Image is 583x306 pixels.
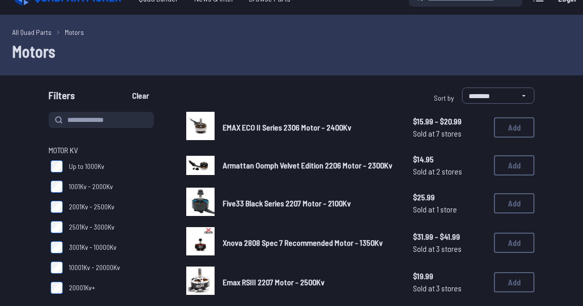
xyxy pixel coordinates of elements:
[69,263,120,273] span: 10001Kv - 20000Kv
[223,238,383,247] span: Xnova 2808 Spec 7 Recommended Motor - 1350Kv
[49,88,75,108] span: Filters
[51,201,63,213] input: 2001Kv - 2500Kv
[413,165,486,178] span: Sold at 2 stores
[462,88,534,104] select: Sort by
[51,221,63,233] input: 2501Kv - 3000Kv
[49,144,78,156] span: Motor KV
[223,276,397,288] a: Emax RSIII 2207 Motor - 2500Kv
[186,188,215,219] a: image
[186,156,215,174] img: image
[69,242,116,252] span: 3001Kv - 10000Kv
[413,282,486,294] span: Sold at 3 stores
[413,231,486,243] span: $31.99 - $41.99
[434,94,454,102] span: Sort by
[413,191,486,203] span: $25.99
[223,122,351,132] span: EMAX ECO II Series 2306 Motor - 2400Kv
[186,151,215,180] a: image
[413,270,486,282] span: $19.99
[186,188,215,216] img: image
[413,127,486,140] span: Sold at 7 stores
[69,161,104,171] span: Up to 1000Kv
[223,160,392,170] span: Armattan Oomph Velvet Edition 2206 Motor - 2300Kv
[223,198,351,208] span: Five33 Black Series 2207 Motor - 2100Kv
[123,88,157,104] button: Clear
[413,153,486,165] span: $14.95
[12,39,571,63] h1: Motors
[186,112,215,140] img: image
[223,121,397,134] a: EMAX ECO II Series 2306 Motor - 2400Kv
[186,267,215,298] a: image
[69,222,114,232] span: 2501Kv - 3000Kv
[494,193,534,213] button: Add
[51,181,63,193] input: 1001Kv - 2000Kv
[494,117,534,138] button: Add
[69,283,95,293] span: 20001Kv+
[494,272,534,292] button: Add
[223,159,397,171] a: Armattan Oomph Velvet Edition 2206 Motor - 2300Kv
[223,237,397,249] a: Xnova 2808 Spec 7 Recommended Motor - 1350Kv
[69,182,113,192] span: 1001Kv - 2000Kv
[51,282,63,294] input: 20001Kv+
[223,277,324,287] span: Emax RSIII 2207 Motor - 2500Kv
[223,197,397,209] a: Five33 Black Series 2207 Motor - 2100Kv
[51,241,63,253] input: 3001Kv - 10000Kv
[65,27,84,37] a: Motors
[413,115,486,127] span: $15.99 - $20.99
[186,227,215,258] a: image
[12,27,52,37] a: All Quad Parts
[186,267,215,295] img: image
[494,155,534,176] button: Add
[51,261,63,274] input: 10001Kv - 20000Kv
[51,160,63,172] input: Up to 1000Kv
[186,227,215,255] img: image
[413,203,486,215] span: Sold at 1 store
[186,112,215,143] a: image
[494,233,534,253] button: Add
[413,243,486,255] span: Sold at 3 stores
[69,202,114,212] span: 2001Kv - 2500Kv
